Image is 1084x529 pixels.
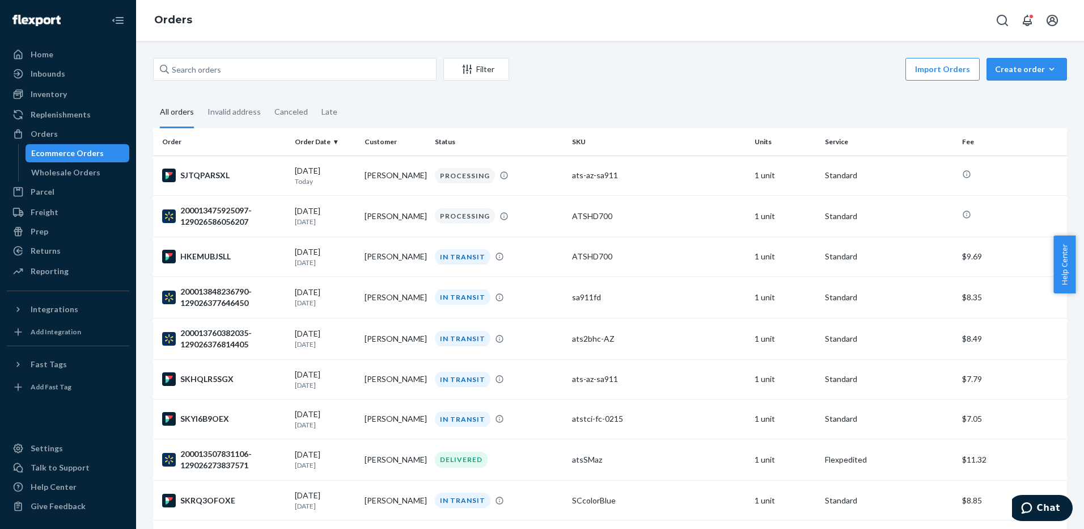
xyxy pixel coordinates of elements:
[435,452,488,467] div: DELIVERED
[7,459,129,477] button: Talk to Support
[31,245,61,257] div: Returns
[360,156,430,195] td: [PERSON_NAME]
[26,144,130,162] a: Ecommerce Orders
[153,128,290,156] th: Order
[295,217,356,226] p: [DATE]
[31,207,58,218] div: Freight
[1016,9,1039,32] button: Open notifications
[295,501,356,511] p: [DATE]
[435,493,490,508] div: IN TRANSIT
[295,420,356,430] p: [DATE]
[750,276,820,318] td: 1 unit
[825,495,953,506] p: Standard
[750,156,820,195] td: 1 unit
[31,148,104,159] div: Ecommerce Orders
[991,9,1014,32] button: Open Search Box
[820,128,958,156] th: Service
[26,163,130,182] a: Wholesale Orders
[7,222,129,241] a: Prep
[31,68,65,79] div: Inbounds
[572,211,746,222] div: ATSHD700
[435,249,490,264] div: IN TRANSIT
[435,331,490,346] div: IN TRANSIT
[435,168,495,183] div: PROCESSING
[572,251,746,262] div: ATSHD700
[162,412,286,426] div: SKYI6B9OEX
[31,443,63,454] div: Settings
[31,186,54,198] div: Parcel
[31,462,90,473] div: Talk to Support
[7,183,129,201] a: Parcel
[31,167,100,178] div: Wholesale Orders
[7,439,129,457] a: Settings
[274,97,308,127] div: Canceled
[31,359,67,370] div: Fast Tags
[295,449,356,470] div: [DATE]
[31,226,48,237] div: Prep
[825,211,953,222] p: Standard
[360,237,430,276] td: [PERSON_NAME]
[31,382,71,392] div: Add Fast Tag
[360,439,430,481] td: [PERSON_NAME]
[7,262,129,280] a: Reporting
[160,97,194,128] div: All orders
[7,497,129,515] button: Give Feedback
[435,412,490,427] div: IN TRANSIT
[435,289,490,305] div: IN TRANSIT
[572,454,746,465] div: atsSMaz
[7,323,129,341] a: Add Integration
[12,15,61,26] img: Flexport logo
[154,14,192,26] a: Orders
[295,258,356,267] p: [DATE]
[958,359,1067,399] td: $7.79
[162,328,286,350] div: 200013760382035-129026376814405
[1053,236,1075,293] button: Help Center
[430,128,568,156] th: Status
[7,242,129,260] a: Returns
[1041,9,1064,32] button: Open account menu
[295,369,356,390] div: [DATE]
[295,460,356,470] p: [DATE]
[7,203,129,221] a: Freight
[750,318,820,359] td: 1 unit
[7,378,129,396] a: Add Fast Tag
[825,373,953,385] p: Standard
[7,45,129,64] a: Home
[958,318,1067,359] td: $8.49
[162,448,286,471] div: 200013507831106-129026273837571
[825,413,953,425] p: Standard
[750,399,820,439] td: 1 unit
[572,292,746,303] div: sa911fd
[750,237,820,276] td: 1 unit
[1012,495,1073,523] iframe: Opens a widget where you can chat to one of our agents
[572,373,746,385] div: ats-az-sa911
[750,359,820,399] td: 1 unit
[162,286,286,309] div: 200013848236790-129026377646450
[360,481,430,520] td: [PERSON_NAME]
[31,266,69,277] div: Reporting
[295,246,356,267] div: [DATE]
[290,128,361,156] th: Order Date
[986,58,1067,81] button: Create order
[444,64,509,75] div: Filter
[31,327,81,337] div: Add Integration
[295,165,356,186] div: [DATE]
[7,478,129,496] a: Help Center
[958,439,1067,481] td: $11.32
[360,359,430,399] td: [PERSON_NAME]
[825,333,953,345] p: Standard
[443,58,509,81] button: Filter
[568,128,750,156] th: SKU
[435,208,495,224] div: PROCESSING
[162,250,286,263] div: HKEMUBJSLL
[295,490,356,511] div: [DATE]
[31,109,91,120] div: Replenishments
[295,298,356,308] p: [DATE]
[31,89,67,100] div: Inventory
[958,481,1067,520] td: $8.85
[825,454,953,465] p: Flexpedited
[572,170,746,181] div: ats-az-sa911
[31,49,53,60] div: Home
[7,65,129,83] a: Inbounds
